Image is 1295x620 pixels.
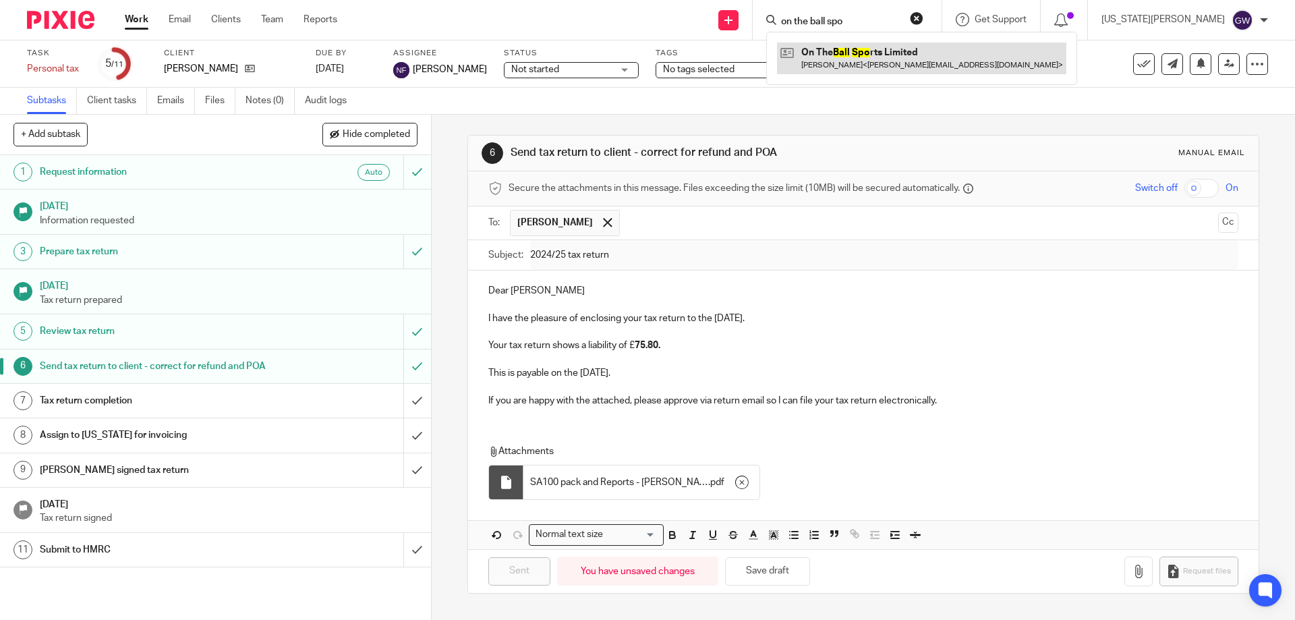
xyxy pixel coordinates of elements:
h1: Prepare tax return [40,242,273,262]
a: Client tasks [87,88,147,114]
span: No tags selected [663,65,735,74]
p: This is payable on the [DATE]. [488,366,1238,380]
a: Notes (0) [246,88,295,114]
input: Sent [488,557,550,586]
button: Request files [1159,557,1238,587]
h1: Send tax return to client - correct for refund and POA [40,356,273,376]
div: 6 [482,142,503,164]
a: Clients [211,13,241,26]
a: Audit logs [305,88,357,114]
span: Not started [511,65,559,74]
p: Tax return prepared [40,293,418,307]
div: 1 [13,163,32,181]
p: Attachments [488,445,1213,458]
h1: [DATE] [40,196,418,213]
span: Secure the attachments in this message. Files exceeding the size limit (10MB) will be secured aut... [509,181,960,195]
span: Request files [1183,566,1231,577]
a: Email [169,13,191,26]
div: 3 [13,242,32,261]
a: Emails [157,88,195,114]
label: To: [488,216,503,229]
div: You have unsaved changes [557,557,718,586]
label: Task [27,48,81,59]
p: Information requested [40,214,418,227]
label: Status [504,48,639,59]
h1: [DATE] [40,276,418,293]
h1: Review tax return [40,321,273,341]
input: Search [780,16,901,28]
img: svg%3E [1232,9,1253,31]
p: If you are happy with the attached, please approve via return email so I can file your tax return... [488,394,1238,407]
a: Work [125,13,148,26]
div: . [523,466,759,499]
button: Save draft [725,557,810,586]
div: Personal tax [27,62,81,76]
img: svg%3E [393,62,409,78]
span: pdf [710,476,724,489]
a: Subtasks [27,88,77,114]
p: [US_STATE][PERSON_NAME] [1101,13,1225,26]
button: Clear [910,11,923,25]
span: Hide completed [343,130,410,140]
div: Search for option [529,524,664,545]
input: Search for option [607,528,656,542]
label: Client [164,48,299,59]
label: Tags [656,48,790,59]
div: Manual email [1178,148,1245,159]
div: 9 [13,461,32,480]
h1: [PERSON_NAME] signed tax return [40,460,273,480]
h1: Tax return completion [40,391,273,411]
p: [PERSON_NAME] [164,62,238,76]
label: Subject: [488,248,523,262]
p: Dear [PERSON_NAME] [488,284,1238,298]
label: Assignee [393,48,487,59]
h1: [DATE] [40,495,418,511]
h1: Assign to [US_STATE] for invoicing [40,425,273,445]
div: 11 [13,540,32,559]
strong: 75.80. [635,341,660,350]
a: Files [205,88,235,114]
span: [PERSON_NAME] [413,63,487,76]
div: 5 [105,56,123,72]
button: Cc [1218,213,1238,233]
span: [PERSON_NAME] [517,216,593,229]
a: Reports [304,13,337,26]
div: 6 [13,357,32,376]
span: Normal text size [532,528,606,542]
h1: Submit to HMRC [40,540,273,560]
small: /11 [111,61,123,68]
h1: Request information [40,162,273,182]
span: [DATE] [316,64,344,74]
div: Auto [357,164,390,181]
p: Your tax return shows a liability of £ [488,339,1238,352]
h1: Send tax return to client - correct for refund and POA [511,146,892,160]
label: Due by [316,48,376,59]
div: 7 [13,391,32,410]
p: Tax return signed [40,511,418,525]
p: I have the pleasure of enclosing your tax return to the [DATE]. [488,312,1238,325]
div: 5 [13,322,32,341]
span: Switch off [1135,181,1178,195]
a: Team [261,13,283,26]
img: Pixie [27,11,94,29]
button: + Add subtask [13,123,88,146]
span: On [1226,181,1238,195]
div: 8 [13,426,32,445]
button: Hide completed [322,123,418,146]
span: SA100 pack and Reports - [PERSON_NAME] - 2025 [530,476,708,489]
span: Get Support [975,15,1027,24]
